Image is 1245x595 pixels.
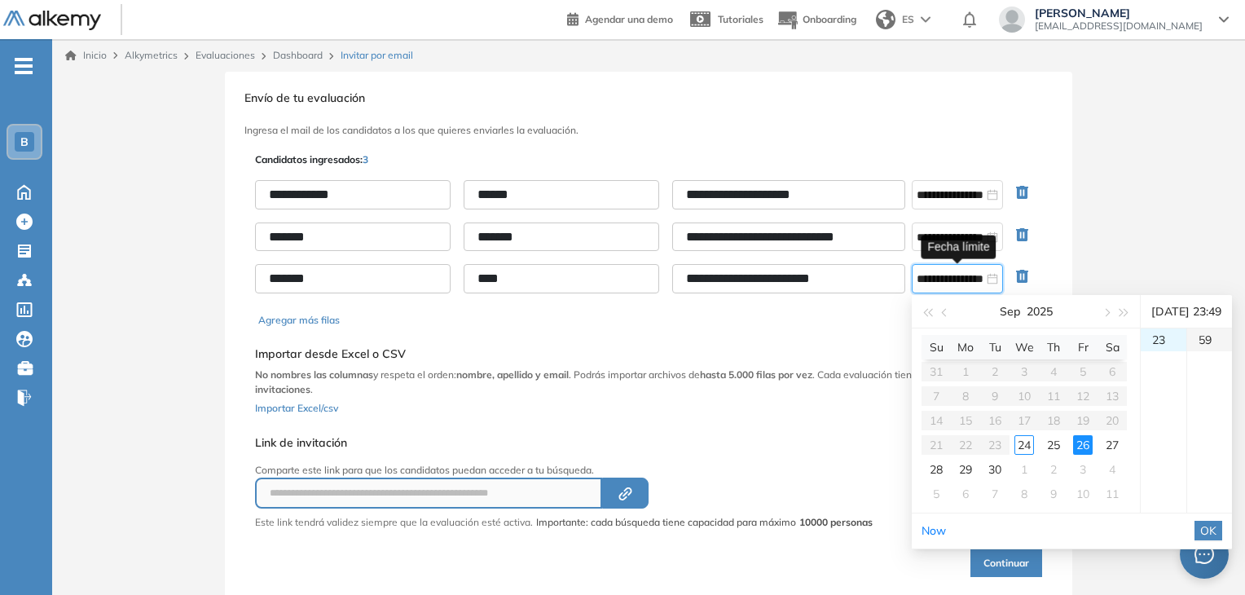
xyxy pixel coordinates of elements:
[951,457,980,482] td: 2025-09-29
[921,16,930,23] img: arrow
[985,484,1005,504] div: 7
[1035,20,1203,33] span: [EMAIL_ADDRESS][DOMAIN_NAME]
[255,368,1005,395] b: límite de 10.000 invitaciones
[1044,460,1063,479] div: 2
[1044,435,1063,455] div: 25
[922,523,946,538] a: Now
[1098,457,1127,482] td: 2025-10-04
[1010,482,1039,506] td: 2025-10-08
[1073,484,1093,504] div: 10
[1014,435,1034,455] div: 24
[536,515,873,530] span: Importante: cada búsqueda tiene capacidad para máximo
[876,10,895,29] img: world
[1014,460,1034,479] div: 1
[255,402,338,414] span: Importar Excel/csv
[902,12,914,27] span: ES
[718,13,763,25] span: Tutoriales
[776,2,856,37] button: Onboarding
[922,457,951,482] td: 2025-09-28
[255,152,368,167] p: Candidatos ingresados:
[1187,328,1232,351] div: 59
[567,8,673,28] a: Agendar una demo
[20,135,29,148] span: B
[65,48,107,63] a: Inicio
[951,335,980,359] th: Mo
[1098,482,1127,506] td: 2025-10-11
[15,64,33,68] i: -
[1098,335,1127,359] th: Sa
[1039,433,1068,457] td: 2025-09-25
[985,460,1005,479] div: 30
[1039,335,1068,359] th: Th
[1000,295,1020,328] button: Sep
[1147,295,1225,328] div: [DATE] 23:49
[1068,335,1098,359] th: Fr
[922,482,951,506] td: 2025-10-05
[456,368,569,381] b: nombre, apellido y email
[1039,482,1068,506] td: 2025-10-09
[803,13,856,25] span: Onboarding
[244,125,1053,136] h3: Ingresa el mail de los candidatos a los que quieres enviarles la evaluación.
[980,457,1010,482] td: 2025-09-30
[1102,484,1122,504] div: 11
[255,463,873,478] p: Comparte este link para que los candidatos puedan acceder a tu búsqueda.
[799,516,873,528] strong: 10000 personas
[1027,295,1053,328] button: 2025
[1102,460,1122,479] div: 4
[980,482,1010,506] td: 2025-10-07
[273,49,323,61] a: Dashboard
[363,153,368,165] span: 3
[1010,335,1039,359] th: We
[125,49,178,61] span: Alkymetrics
[255,397,338,416] button: Importar Excel/csv
[341,48,413,63] span: Invitar por email
[1098,433,1127,457] td: 2025-09-27
[1039,457,1068,482] td: 2025-10-02
[926,460,946,479] div: 28
[255,347,1042,361] h5: Importar desde Excel o CSV
[255,368,1042,397] p: y respeta el orden: . Podrás importar archivos de . Cada evaluación tiene un .
[1073,460,1093,479] div: 3
[951,482,980,506] td: 2025-10-06
[1010,457,1039,482] td: 2025-10-01
[255,436,873,450] h5: Link de invitación
[1010,433,1039,457] td: 2025-09-24
[1068,482,1098,506] td: 2025-10-10
[1035,7,1203,20] span: [PERSON_NAME]
[1102,435,1122,455] div: 27
[926,484,946,504] div: 5
[585,13,673,25] span: Agendar una demo
[700,368,812,381] b: hasta 5.000 filas por vez
[956,484,975,504] div: 6
[956,460,975,479] div: 29
[1194,544,1214,564] span: message
[255,515,533,530] p: Este link tendrá validez siempre que la evaluación esté activa.
[921,235,996,258] div: Fecha límite
[980,335,1010,359] th: Tu
[1068,457,1098,482] td: 2025-10-03
[196,49,255,61] a: Evaluaciones
[258,313,340,328] button: Agregar más filas
[244,91,1053,105] h3: Envío de tu evaluación
[1141,328,1186,351] div: 23
[255,368,373,381] b: No nombres las columnas
[1014,484,1034,504] div: 8
[922,335,951,359] th: Su
[1194,521,1222,540] button: OK
[1068,433,1098,457] td: 2025-09-26
[970,549,1042,577] button: Continuar
[1044,484,1063,504] div: 9
[1073,435,1093,455] div: 26
[1200,522,1216,540] span: OK
[3,11,101,31] img: Logo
